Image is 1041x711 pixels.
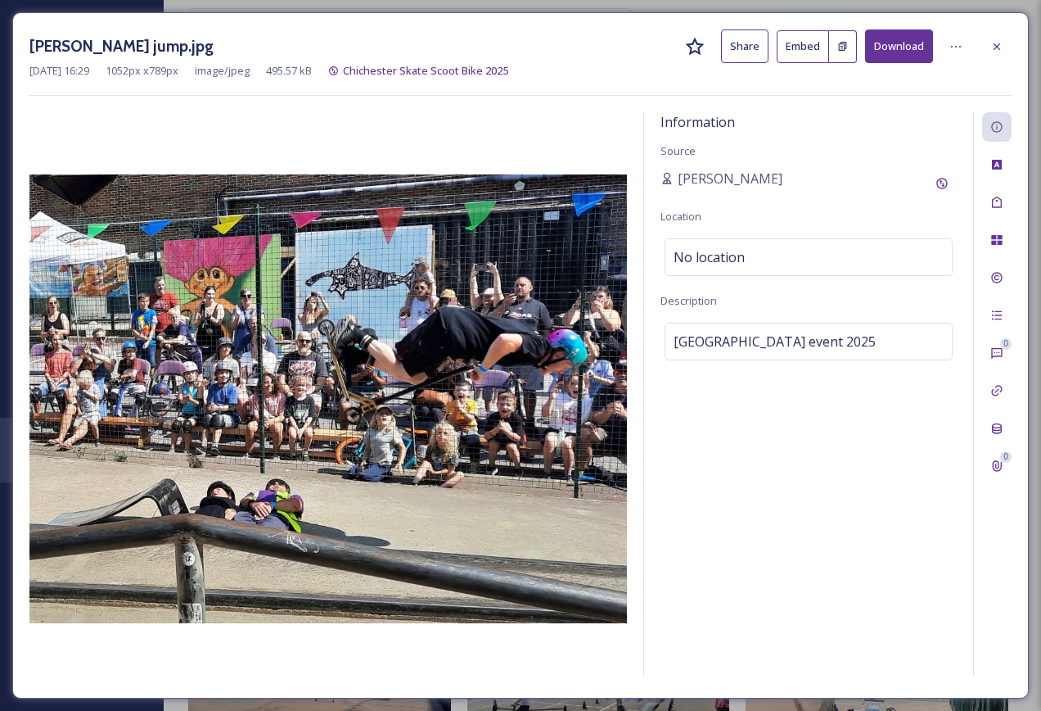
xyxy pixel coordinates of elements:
span: Description [660,293,717,308]
span: image/jpeg [195,63,250,79]
span: [GEOGRAPHIC_DATA] event 2025 [674,332,876,351]
div: 0 [1000,451,1012,463]
span: Information [660,113,735,131]
span: Location [660,209,701,224]
button: Download [865,29,933,63]
button: Embed [777,30,829,63]
span: 1052 px x 789 px [106,63,178,79]
div: 0 [1000,338,1012,350]
img: Terry%20jump.jpg [29,174,627,623]
span: 495.57 kB [266,63,312,79]
button: Share [721,29,768,63]
span: [DATE] 16:29 [29,63,89,79]
h3: [PERSON_NAME] jump.jpg [29,34,214,58]
span: Chichester Skate Scoot Bike 2025 [343,63,508,78]
span: [PERSON_NAME] [678,169,782,188]
span: No location [674,247,745,267]
span: Source [660,143,696,158]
